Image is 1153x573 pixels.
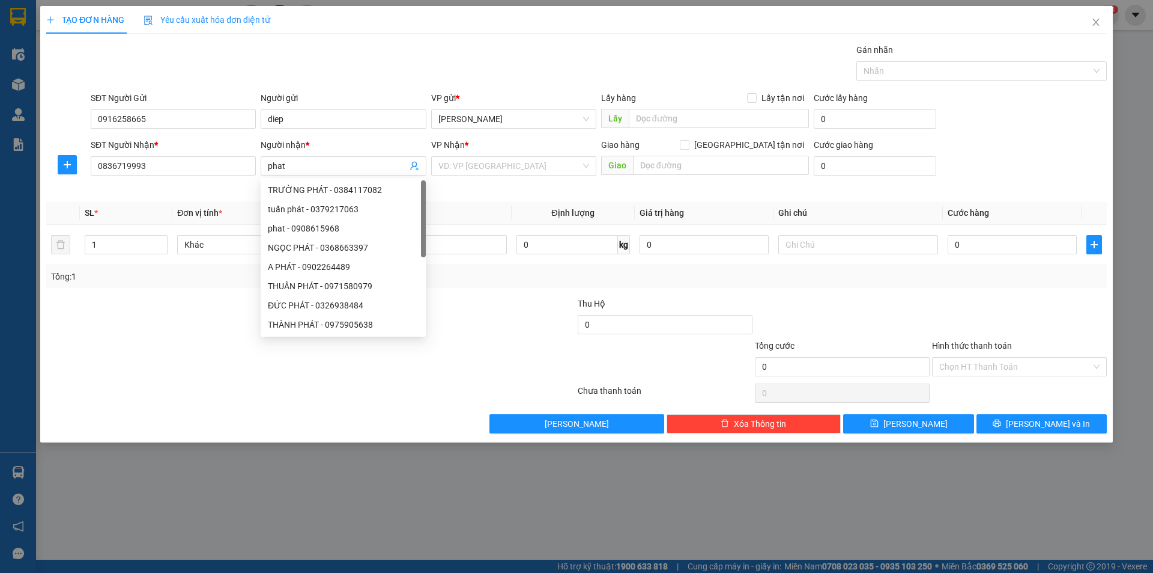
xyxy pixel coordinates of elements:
input: Dọc đường [633,156,809,175]
span: Giao [601,156,633,175]
div: Tổng: 1 [51,270,445,283]
span: printer [993,419,1001,429]
div: NGỌC PHÁT - 0368663397 [268,241,419,254]
label: Hình thức thanh toán [932,341,1012,351]
span: Giao hàng [601,140,640,150]
span: user-add [410,161,419,171]
span: Yêu cầu xuất hóa đơn điện tử [144,15,270,25]
input: VD: Bàn, Ghế [347,235,506,254]
span: Lấy hàng [601,93,636,103]
input: Dọc đường [629,109,809,128]
div: THÀNH PHÁT - 0975905638 [268,318,419,331]
input: Cước giao hàng [814,156,936,176]
div: ĐỨC PHÁT - 0326938484 [268,299,419,312]
div: phat - 0908615968 [268,222,419,235]
span: close [1091,17,1101,27]
span: Xóa Thông tin [734,417,786,431]
span: Hoàng Sơn [438,110,589,128]
button: printer[PERSON_NAME] và In [976,414,1107,434]
span: Cước hàng [948,208,989,218]
div: tuấn phát - 0379217063 [261,200,426,219]
button: delete [51,235,70,254]
span: plus [46,16,55,24]
label: Cước giao hàng [814,140,873,150]
div: tuấn phát - 0379217063 [268,203,419,216]
div: ĐỨC PHÁT - 0326938484 [261,296,426,315]
span: [GEOGRAPHIC_DATA] tận nơi [689,138,809,152]
div: THUÂN PHÁT - 0971580979 [268,280,419,293]
div: SĐT Người Nhận [91,138,256,152]
span: plus [58,160,76,170]
button: plus [1086,235,1102,254]
div: A PHÁT - 0902264489 [268,260,419,274]
span: [PERSON_NAME] [883,417,948,431]
span: VP Nhận [431,140,465,150]
div: phat - 0908615968 [261,219,426,238]
div: THÀNH PHÁT - 0975905638 [261,315,426,334]
button: save[PERSON_NAME] [843,414,973,434]
img: icon [144,16,153,25]
span: Định lượng [552,208,595,218]
span: Thu Hộ [578,299,605,308]
input: Ghi Chú [778,235,938,254]
button: plus [58,155,77,174]
div: SĐT Người Gửi [91,91,256,105]
span: delete [721,419,729,429]
span: Giá trị hàng [640,208,684,218]
div: TRƯỜNG PHÁT - 0384117082 [268,183,419,197]
div: TRƯỜNG PHÁT - 0384117082 [261,180,426,200]
div: A PHÁT - 0902264489 [261,257,426,277]
label: Cước lấy hàng [814,93,868,103]
button: [PERSON_NAME] [489,414,664,434]
span: plus [1087,240,1101,250]
div: VP gửi [431,91,596,105]
span: Đơn vị tính [177,208,222,218]
span: Lấy [601,109,629,128]
span: Tổng cước [755,341,794,351]
button: deleteXóa Thông tin [667,414,841,434]
span: TẠO ĐƠN HÀNG [46,15,124,25]
span: Lấy tận nơi [757,91,809,105]
span: [PERSON_NAME] và In [1006,417,1090,431]
div: Chưa thanh toán [576,384,754,405]
input: Cước lấy hàng [814,109,936,129]
span: SL [85,208,94,218]
div: Người nhận [261,138,426,152]
th: Ghi chú [773,201,943,225]
span: save [870,419,879,429]
span: [PERSON_NAME] [545,417,609,431]
button: Close [1079,6,1113,40]
input: 0 [640,235,769,254]
div: THUÂN PHÁT - 0971580979 [261,277,426,296]
label: Gán nhãn [856,45,893,55]
div: Người gửi [261,91,426,105]
div: NGỌC PHÁT - 0368663397 [261,238,426,257]
span: kg [618,235,630,254]
span: Khác [184,236,330,254]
